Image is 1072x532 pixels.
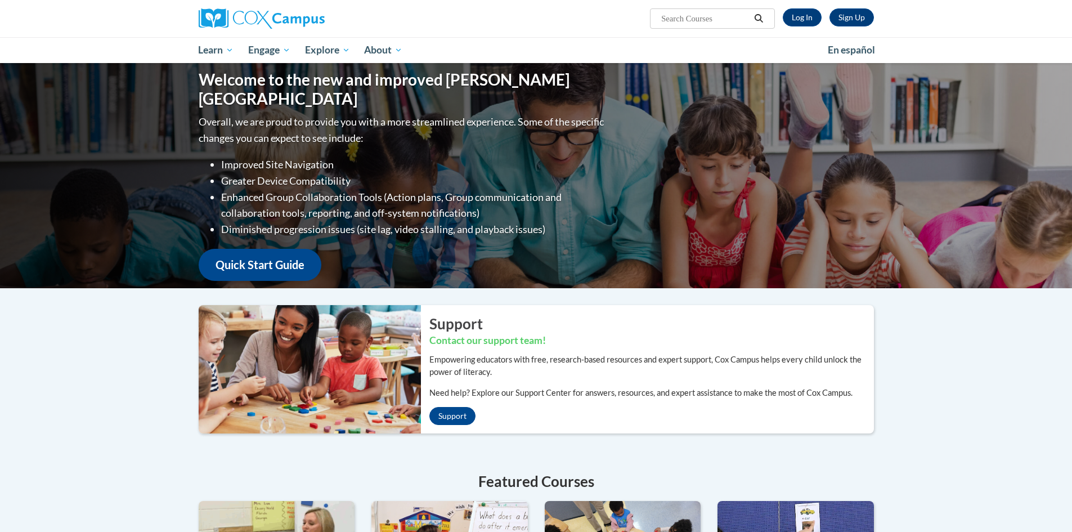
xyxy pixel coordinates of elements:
[305,43,350,57] span: Explore
[248,43,290,57] span: Engage
[199,249,321,281] a: Quick Start Guide
[429,387,874,399] p: Need help? Explore our Support Center for answers, resources, and expert assistance to make the m...
[182,37,891,63] div: Main menu
[221,221,607,238] li: Diminished progression issues (site lag, video stalling, and playback issues)
[429,334,874,348] h3: Contact our support team!
[199,471,874,493] h4: Featured Courses
[191,37,241,63] a: Learn
[829,8,874,26] a: Register
[221,189,607,222] li: Enhanced Group Collaboration Tools (Action plans, Group communication and collaboration tools, re...
[783,8,822,26] a: Log In
[241,37,298,63] a: Engage
[198,43,234,57] span: Learn
[357,37,410,63] a: About
[199,114,607,146] p: Overall, we are proud to provide you with a more streamlined experience. Some of the specific cha...
[820,38,882,62] a: En español
[364,43,402,57] span: About
[221,157,607,173] li: Improved Site Navigation
[221,173,607,189] li: Greater Device Compatibility
[429,354,874,378] p: Empowering educators with free, research-based resources and expert support, Cox Campus helps eve...
[429,407,476,425] a: Support
[190,305,421,433] img: ...
[298,37,357,63] a: Explore
[199,8,325,29] img: Cox Campus
[828,44,875,56] span: En español
[660,12,750,25] input: Search Courses
[199,70,607,108] h1: Welcome to the new and improved [PERSON_NAME][GEOGRAPHIC_DATA]
[199,8,412,29] a: Cox Campus
[750,12,767,25] button: Search
[429,314,874,334] h2: Support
